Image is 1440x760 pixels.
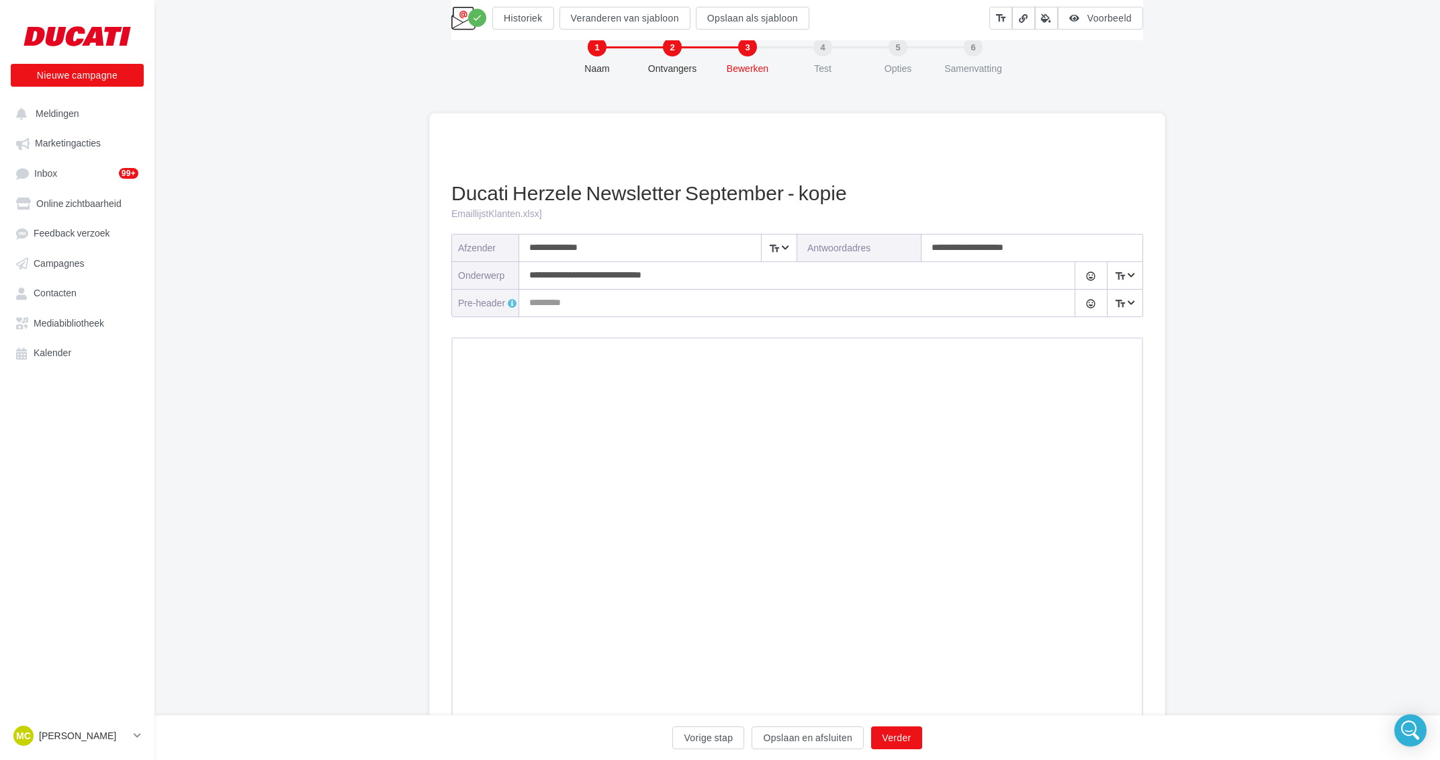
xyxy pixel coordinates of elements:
[36,198,122,209] span: Online zichtbaarheid
[8,101,141,125] button: Meldingen
[492,7,554,30] button: Historiek
[458,269,508,282] div: onderwerp
[472,13,482,23] i: check
[1058,7,1143,30] button: Voorbeeld
[8,310,146,335] a: Mediabibliotheek
[629,62,715,75] div: Ontvangers
[34,288,77,299] span: Contacten
[1085,298,1096,309] i: tag_faces
[8,161,146,185] a: Inbox99+
[11,64,144,87] button: Nieuwe campagne
[855,62,941,75] div: Opties
[705,62,791,75] div: Bewerken
[696,7,809,30] button: Opslaan als sjabloon
[451,207,1143,220] div: EmaillijstKlanten.xlsx]
[1087,12,1132,24] span: Voorbeeld
[1107,262,1142,289] span: Select box activate
[871,726,921,749] button: Verder
[458,241,508,255] div: Afzender
[663,38,682,56] div: 2
[738,38,757,56] div: 3
[672,726,744,749] button: Vorige stap
[752,726,864,749] button: Opslaan en afsluiten
[119,168,138,179] div: 99+
[8,191,146,215] a: Online zichtbaarheid
[1075,262,1106,289] button: tag_faces
[797,235,921,261] label: Antwoordadres
[889,38,907,56] div: 5
[989,7,1012,30] button: text_fields
[451,178,1143,207] div: Ducati Herzele Newsletter September - kopie
[1075,290,1106,316] button: tag_faces
[768,242,780,255] i: text_fields
[8,280,146,304] a: Contacten
[813,38,832,56] div: 4
[16,729,31,743] span: MC
[8,220,146,245] a: Feedback verzoek
[8,251,146,275] a: Campagnes
[468,9,486,27] div: Opgeslagen wijzigingen
[35,138,101,149] span: Marketingacties
[11,723,144,749] a: MC [PERSON_NAME]
[1114,297,1126,310] i: text_fields
[34,347,71,359] span: Kalender
[588,38,606,56] div: 1
[780,62,866,75] div: Test
[36,108,79,119] span: Meldingen
[8,340,146,364] a: Kalender
[34,317,104,329] span: Mediabibliotheek
[458,296,519,310] div: Pre-header
[8,130,146,155] a: Marketingacties
[930,62,1016,75] div: Samenvatting
[559,7,690,30] button: Veranderen van sjabloon
[1085,271,1096,282] i: tag_faces
[964,38,983,56] div: 6
[995,11,1007,25] i: text_fields
[761,235,796,261] span: Select box activate
[34,257,85,269] span: Campagnes
[554,62,640,75] div: Naam
[1394,714,1427,747] div: Open Intercom Messenger
[1107,290,1142,316] span: Select box activate
[34,228,110,239] span: Feedback verzoek
[39,729,128,743] p: [PERSON_NAME]
[34,167,57,179] span: Inbox
[1114,269,1126,283] i: text_fields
